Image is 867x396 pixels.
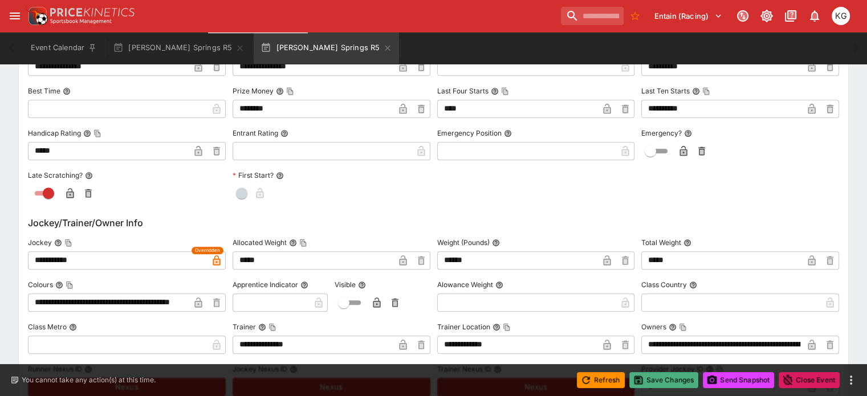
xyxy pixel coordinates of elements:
button: Prize MoneyCopy To Clipboard [276,87,284,95]
input: search [561,7,624,25]
button: Refresh [577,372,625,388]
p: Handicap Rating [28,128,81,138]
button: Trainer LocationCopy To Clipboard [492,323,500,331]
button: Last Four StartsCopy To Clipboard [491,87,499,95]
button: [PERSON_NAME] Springs R5 [106,32,251,64]
p: Entrant Rating [233,128,278,138]
button: Copy To Clipboard [679,323,687,331]
p: Trainer [233,322,256,332]
p: First Start? [233,170,274,180]
p: Visible [335,280,356,289]
button: OwnersCopy To Clipboard [669,323,677,331]
button: Class Country [689,281,697,289]
button: Select Tenant [648,7,729,25]
button: Copy To Clipboard [286,87,294,95]
p: Class Metro [28,322,67,332]
h6: Jockey/Trainer/Owner Info [28,216,839,230]
button: Kevin Gutschlag [828,3,853,28]
button: Total Weight [683,239,691,247]
button: more [844,373,858,387]
button: TrainerCopy To Clipboard [258,323,266,331]
p: Apprentice Indicator [233,280,298,289]
button: Event Calendar [24,32,104,64]
button: Documentation [780,6,801,26]
button: Close Event [779,372,840,388]
p: Last Ten Starts [641,86,690,96]
button: Copy To Clipboard [702,87,710,95]
button: Toggle light/dark mode [756,6,777,26]
div: Kevin Gutschlag [832,7,850,25]
p: Colours [28,280,53,289]
button: Emergency Position [504,129,512,137]
button: Weight (Pounds) [492,239,500,247]
button: Save Changes [629,372,699,388]
p: Emergency? [641,128,682,138]
button: ColoursCopy To Clipboard [55,281,63,289]
button: Alowance Weight [495,281,503,289]
button: Send Snapshot [703,372,774,388]
button: Copy To Clipboard [501,87,509,95]
p: Total Weight [641,238,681,247]
button: Late Scratching? [85,172,93,179]
p: Allocated Weight [233,238,287,247]
img: PriceKinetics Logo [25,5,48,27]
p: Class Country [641,280,687,289]
button: Visible [358,281,366,289]
button: Apprentice Indicator [300,281,308,289]
button: Allocated WeightCopy To Clipboard [289,239,297,247]
button: Copy To Clipboard [503,323,511,331]
button: open drawer [5,6,25,26]
p: Emergency Position [437,128,502,138]
button: Copy To Clipboard [299,239,307,247]
button: Copy To Clipboard [64,239,72,247]
button: Connected to PK [732,6,753,26]
button: [PERSON_NAME] Springs R5 [254,32,399,64]
p: You cannot take any action(s) at this time. [22,375,156,385]
p: Prize Money [233,86,274,96]
img: Sportsbook Management [50,19,112,24]
button: Class Metro [69,323,77,331]
img: PriceKinetics [50,8,135,17]
button: Handicap RatingCopy To Clipboard [83,129,91,137]
span: Overridden [195,247,220,254]
button: JockeyCopy To Clipboard [54,239,62,247]
p: Best Time [28,86,60,96]
button: First Start? [276,172,284,179]
p: Owners [641,322,666,332]
button: Notifications [804,6,825,26]
button: No Bookmarks [626,7,644,25]
p: Trainer Location [437,322,490,332]
p: Jockey [28,238,52,247]
button: Entrant Rating [280,129,288,137]
button: Copy To Clipboard [66,281,74,289]
button: Emergency? [684,129,692,137]
button: Last Ten StartsCopy To Clipboard [692,87,700,95]
button: Copy To Clipboard [268,323,276,331]
button: Copy To Clipboard [93,129,101,137]
p: Weight (Pounds) [437,238,490,247]
p: Alowance Weight [437,280,493,289]
p: Last Four Starts [437,86,489,96]
button: Best Time [63,87,71,95]
p: Late Scratching? [28,170,83,180]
